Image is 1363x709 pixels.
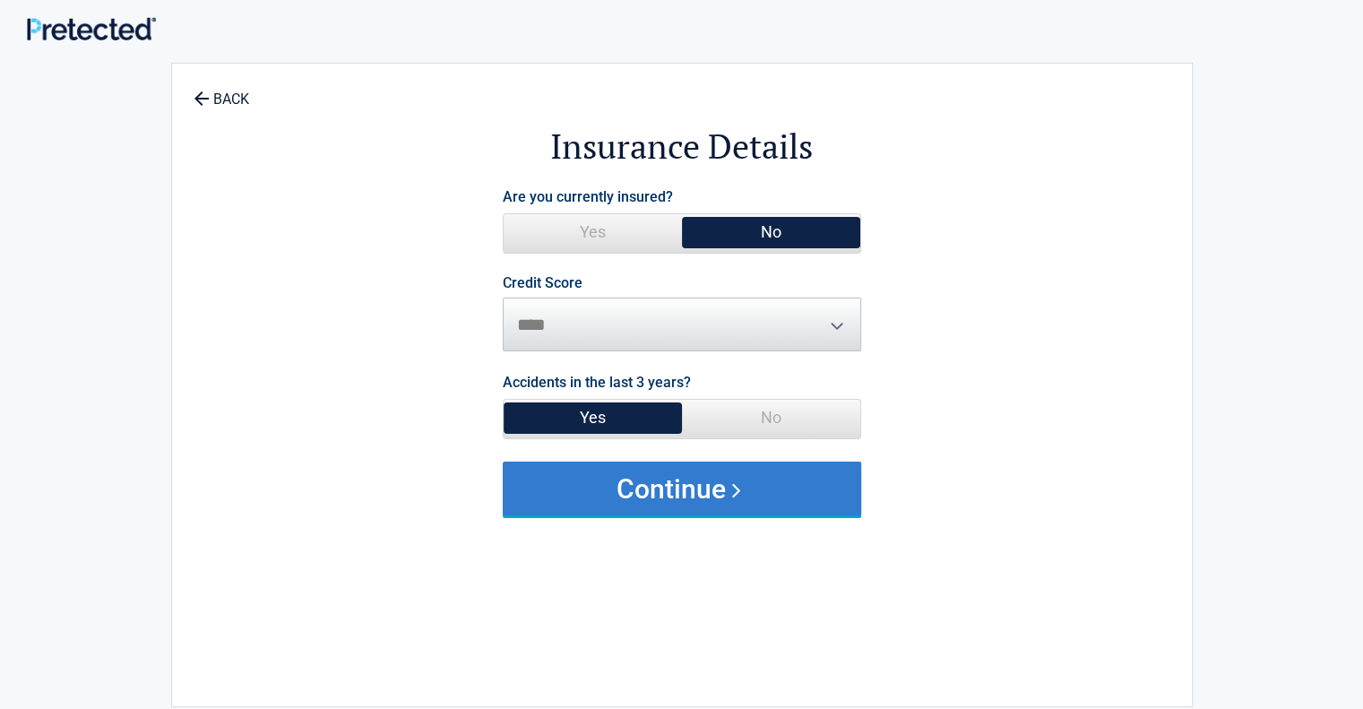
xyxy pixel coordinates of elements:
[503,462,861,515] button: Continue
[503,185,673,209] label: Are you currently insured?
[503,370,691,394] label: Accidents in the last 3 years?
[682,400,860,436] span: No
[682,214,860,250] span: No
[503,276,582,290] label: Credit Score
[504,214,682,250] span: Yes
[504,400,682,436] span: Yes
[271,124,1093,169] h2: Insurance Details
[27,17,156,40] img: Main Logo
[190,75,253,107] a: BACK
